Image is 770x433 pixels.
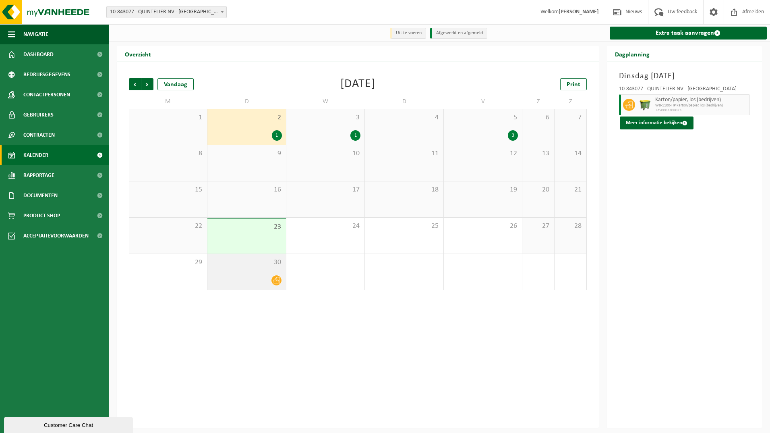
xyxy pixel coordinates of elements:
[211,113,282,122] span: 2
[526,222,550,231] span: 27
[444,94,522,109] td: V
[559,222,582,231] span: 28
[448,149,518,158] span: 12
[133,113,203,122] span: 1
[365,94,443,109] td: D
[555,94,587,109] td: Z
[559,9,599,15] strong: [PERSON_NAME]
[369,113,439,122] span: 4
[23,165,54,185] span: Rapportage
[559,149,582,158] span: 14
[211,223,282,231] span: 23
[133,149,203,158] span: 8
[23,125,55,145] span: Contracten
[133,222,203,231] span: 22
[129,78,141,90] span: Vorige
[369,185,439,194] span: 18
[290,149,360,158] span: 10
[106,6,227,18] span: 10-843077 - QUINTELIER NV - DENDERMONDE
[350,130,360,141] div: 1
[526,149,550,158] span: 13
[129,94,207,109] td: M
[448,222,518,231] span: 26
[157,78,194,90] div: Vandaag
[211,149,282,158] span: 9
[133,258,203,267] span: 29
[448,185,518,194] span: 19
[620,117,693,129] button: Meer informatie bekijken
[369,222,439,231] span: 25
[560,78,587,90] a: Print
[430,28,487,39] li: Afgewerkt en afgemeld
[23,226,89,246] span: Acceptatievoorwaarden
[526,113,550,122] span: 6
[526,185,550,194] span: 20
[522,94,555,109] td: Z
[655,97,748,103] span: Karton/papier, los (bedrijven)
[141,78,153,90] span: Volgende
[23,44,54,65] span: Dashboard
[655,103,748,108] span: WB-1100-HP karton/papier, los (bedrijven)
[619,70,750,82] h3: Dinsdag [DATE]
[211,258,282,267] span: 30
[117,46,159,62] h2: Overzicht
[448,113,518,122] span: 5
[23,85,70,105] span: Contactpersonen
[23,24,48,44] span: Navigatie
[559,185,582,194] span: 21
[290,185,360,194] span: 17
[23,206,60,226] span: Product Shop
[290,222,360,231] span: 24
[369,149,439,158] span: 11
[508,130,518,141] div: 3
[619,86,750,94] div: 10-843077 - QUINTELIER NV - [GEOGRAPHIC_DATA]
[133,185,203,194] span: 15
[390,28,426,39] li: Uit te voeren
[340,78,375,90] div: [DATE]
[23,105,54,125] span: Gebruikers
[290,113,360,122] span: 3
[207,94,286,109] td: D
[286,94,365,109] td: W
[23,65,70,85] span: Bedrijfsgegevens
[559,113,582,122] span: 7
[4,415,135,433] iframe: chat widget
[211,185,282,194] span: 16
[639,99,651,111] img: WB-1100-HPE-GN-50
[567,81,580,88] span: Print
[272,130,282,141] div: 1
[107,6,226,18] span: 10-843077 - QUINTELIER NV - DENDERMONDE
[607,46,658,62] h2: Dagplanning
[610,27,767,40] a: Extra taak aanvragen
[23,185,58,206] span: Documenten
[655,108,748,113] span: T250002208023
[23,145,48,165] span: Kalender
